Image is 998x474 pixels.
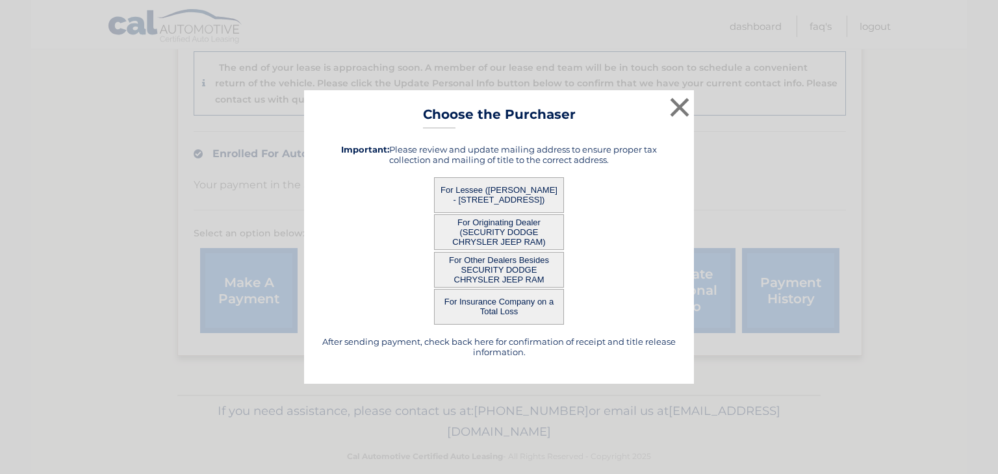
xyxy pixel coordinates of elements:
button: For Originating Dealer (SECURITY DODGE CHRYSLER JEEP RAM) [434,214,564,250]
button: × [667,94,693,120]
button: For Insurance Company on a Total Loss [434,289,564,325]
h3: Choose the Purchaser [423,106,576,129]
strong: Important: [341,144,389,155]
button: For Other Dealers Besides SECURITY DODGE CHRYSLER JEEP RAM [434,252,564,288]
h5: Please review and update mailing address to ensure proper tax collection and mailing of title to ... [320,144,678,165]
button: For Lessee ([PERSON_NAME] - [STREET_ADDRESS]) [434,177,564,213]
h5: After sending payment, check back here for confirmation of receipt and title release information. [320,336,678,357]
